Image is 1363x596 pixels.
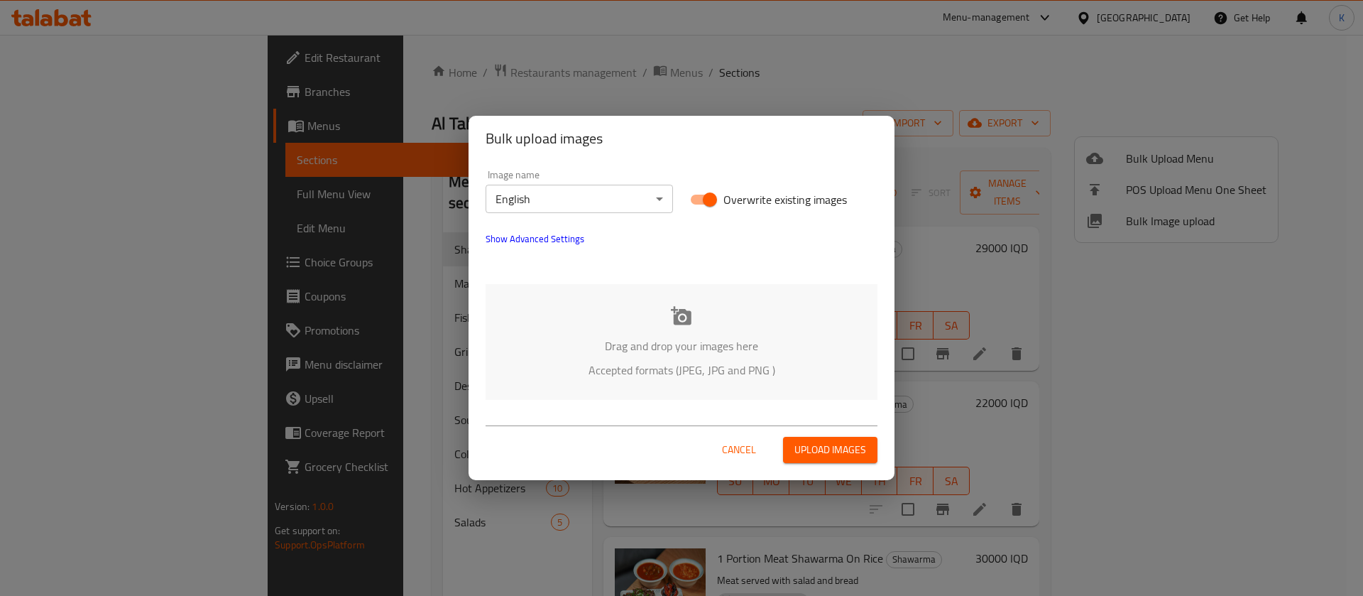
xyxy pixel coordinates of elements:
[486,127,877,150] h2: Bulk upload images
[486,230,584,247] span: Show Advanced Settings
[716,437,762,463] button: Cancel
[507,362,856,379] p: Accepted formats (JPEG, JPG and PNG )
[722,441,756,459] span: Cancel
[486,185,673,213] div: English
[794,441,866,459] span: Upload images
[783,437,877,463] button: Upload images
[723,191,847,208] span: Overwrite existing images
[507,337,856,354] p: Drag and drop your images here
[477,222,593,256] button: show more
